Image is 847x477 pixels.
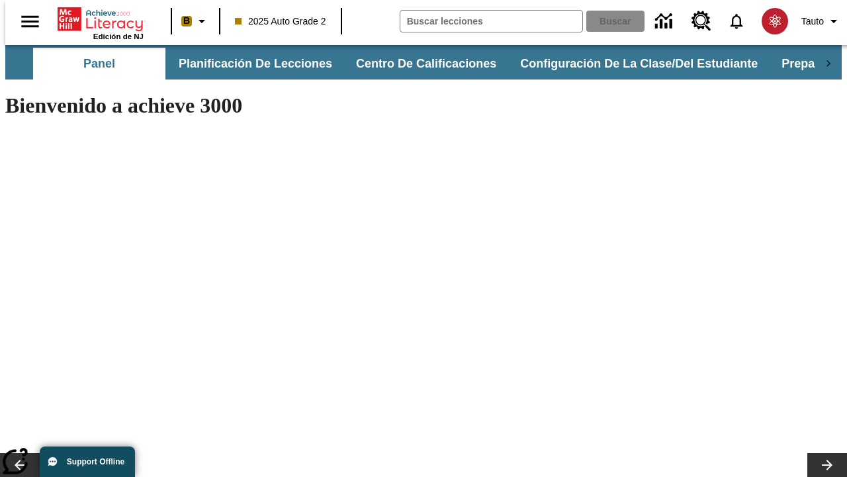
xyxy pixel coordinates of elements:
[183,13,190,29] span: B
[58,5,144,40] div: Portada
[345,48,507,79] button: Centro de calificaciones
[176,9,215,33] button: Boost El color de la clase es anaranjado claro. Cambiar el color de la clase.
[168,48,343,79] button: Planificación de lecciones
[58,6,144,32] a: Portada
[762,8,788,34] img: avatar image
[11,2,50,41] button: Abrir el menú lateral
[647,3,684,40] a: Centro de información
[807,453,847,477] button: Carrusel de lecciones, seguir
[93,32,144,40] span: Edición de NJ
[5,45,842,79] div: Subbarra de navegación
[235,15,326,28] span: 2025 Auto Grade 2
[754,4,796,38] button: Escoja un nuevo avatar
[5,11,193,23] body: Máximo 600 caracteres
[67,457,124,466] span: Support Offline
[32,48,815,79] div: Subbarra de navegación
[400,11,582,32] input: Buscar campo
[33,48,165,79] button: Panel
[796,9,847,33] button: Perfil/Configuración
[5,93,577,118] h1: Bienvenido a achieve 3000
[719,4,754,38] a: Notificaciones
[801,15,824,28] span: Tauto
[40,447,135,477] button: Support Offline
[510,48,768,79] button: Configuración de la clase/del estudiante
[684,3,719,39] a: Centro de recursos, Se abrirá en una pestaña nueva.
[815,48,842,79] div: Pestañas siguientes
